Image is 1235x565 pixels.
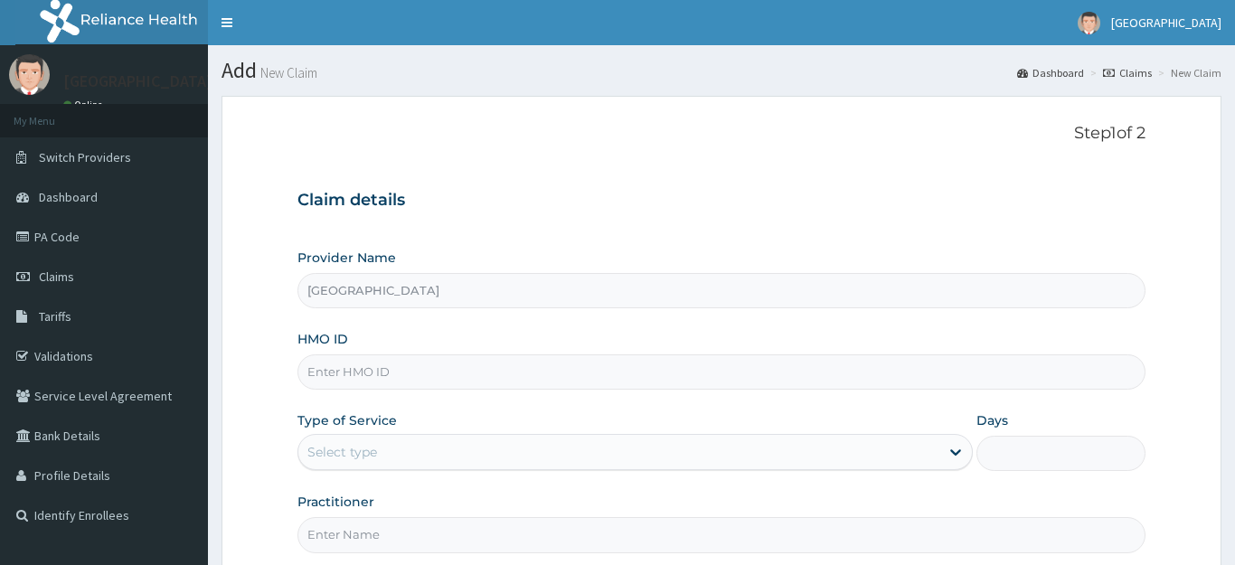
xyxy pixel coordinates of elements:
[39,149,131,165] span: Switch Providers
[63,99,107,111] a: Online
[297,411,397,429] label: Type of Service
[1154,65,1221,80] li: New Claim
[1017,65,1084,80] a: Dashboard
[39,189,98,205] span: Dashboard
[257,66,317,80] small: New Claim
[297,124,1145,144] p: Step 1 of 2
[222,59,1221,82] h1: Add
[9,54,50,95] img: User Image
[297,191,1145,211] h3: Claim details
[1111,14,1221,31] span: [GEOGRAPHIC_DATA]
[1103,65,1152,80] a: Claims
[63,73,212,89] p: [GEOGRAPHIC_DATA]
[39,268,74,285] span: Claims
[297,354,1145,390] input: Enter HMO ID
[976,411,1008,429] label: Days
[297,330,348,348] label: HMO ID
[307,443,377,461] div: Select type
[39,308,71,325] span: Tariffs
[297,249,396,267] label: Provider Name
[297,517,1145,552] input: Enter Name
[297,493,374,511] label: Practitioner
[1078,12,1100,34] img: User Image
